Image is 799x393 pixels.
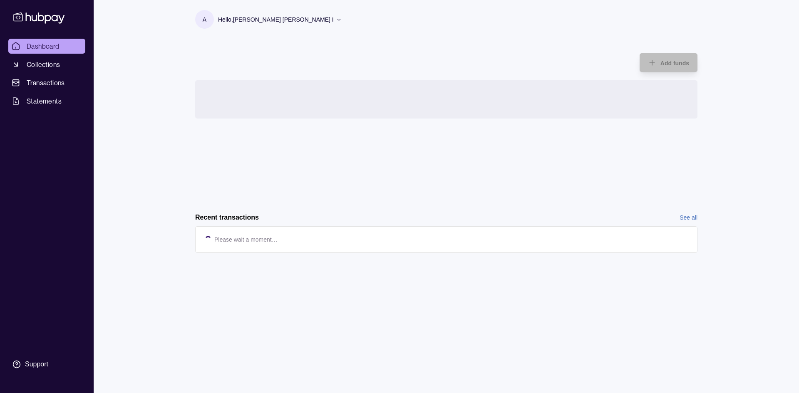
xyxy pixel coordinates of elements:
[660,60,689,67] span: Add funds
[680,213,697,222] a: See all
[203,15,206,24] p: A
[27,96,62,106] span: Statements
[218,15,334,24] p: Hello, [PERSON_NAME] [PERSON_NAME] I
[8,75,85,90] a: Transactions
[640,53,697,72] button: Add funds
[27,59,60,69] span: Collections
[195,213,259,222] h2: Recent transactions
[27,41,60,51] span: Dashboard
[27,78,65,88] span: Transactions
[8,39,85,54] a: Dashboard
[214,235,278,244] p: Please wait a moment…
[8,94,85,109] a: Statements
[25,360,48,369] div: Support
[8,356,85,373] a: Support
[8,57,85,72] a: Collections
